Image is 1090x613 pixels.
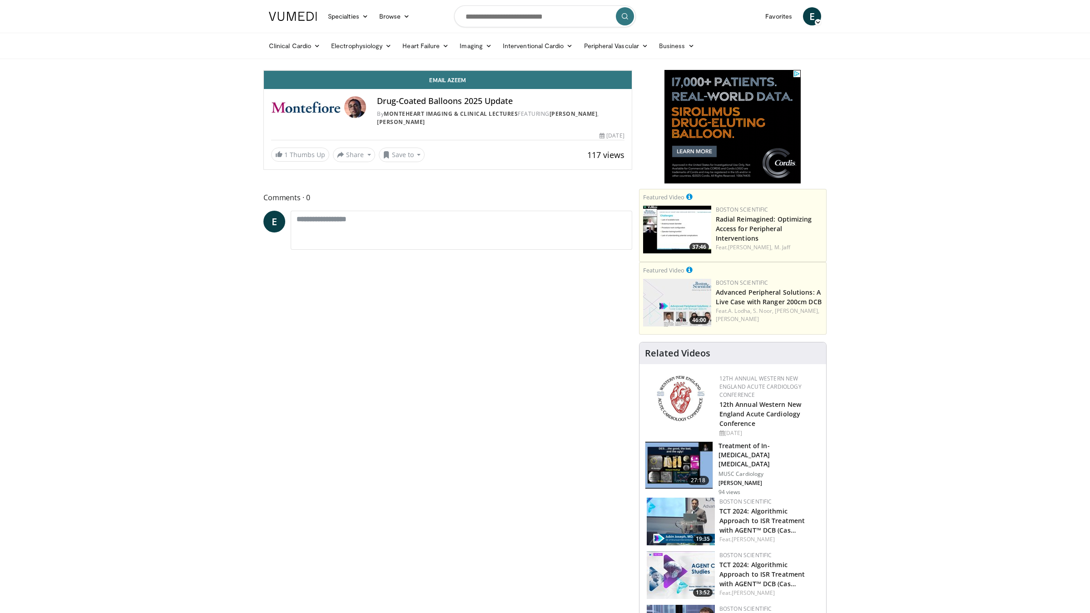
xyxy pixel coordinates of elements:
p: [PERSON_NAME] [718,480,821,487]
a: 37:46 [643,206,711,253]
iframe: Advertisement [664,70,801,183]
div: Feat. [719,589,819,597]
div: [DATE] [599,132,624,140]
a: Imaging [454,37,497,55]
div: Feat. [716,307,822,323]
h4: Drug-Coated Balloons 2025 Update [377,96,624,106]
div: Feat. [719,535,819,544]
a: Heart Failure [397,37,454,55]
a: 12th Annual Western New England Acute Cardiology Conference [719,400,801,428]
a: Favorites [760,7,798,25]
a: [PERSON_NAME] [732,535,775,543]
div: By FEATURING , [377,110,624,126]
span: 27:18 [687,476,709,485]
p: MUSC Cardiology [718,470,821,478]
p: 94 views [718,489,741,496]
img: af9da20d-90cf-472d-9687-4c089bf26c94.150x105_q85_crop-smart_upscale.jpg [643,279,711,326]
small: Featured Video [643,193,684,201]
img: MonteHeart Imaging & Clinical Lectures [271,96,341,118]
a: Electrophysiology [326,37,397,55]
a: Boston Scientific [716,279,768,287]
span: 13:52 [693,588,713,597]
a: E [803,7,821,25]
img: f74e896a-e1a9-44cd-8dfc-67c90e78b5c4.150x105_q85_crop-smart_upscale.jpg [647,498,715,545]
a: TCT 2024: Algorithmic Approach to ISR Treatment with AGENT™ DCB (Cas… [719,560,805,588]
a: S. Noor, [753,307,773,315]
input: Search topics, interventions [454,5,636,27]
a: Boston Scientific [719,605,772,613]
span: 37:46 [689,243,709,251]
span: 19:35 [693,535,713,543]
img: Avatar [344,96,366,118]
img: 1231d81b-12c6-428a-849b-b95662be974c.150x105_q85_crop-smart_upscale.jpg [645,442,713,489]
a: 46:00 [643,279,711,326]
img: f19ba915-fb55-4575-9834-06b7ebf0c3bb.150x105_q85_crop-smart_upscale.jpg [647,551,715,599]
a: M. Jaff [774,243,791,251]
a: Business [654,37,700,55]
video-js: Video Player [264,70,632,71]
a: Specialties [322,7,374,25]
a: Email Azeem [264,71,632,89]
div: [DATE] [719,429,819,437]
span: 117 views [587,149,624,160]
a: E [263,211,285,232]
a: 12th Annual Western New England Acute Cardiology Conference [719,375,802,399]
a: A. Lodha, [728,307,752,315]
a: 19:35 [647,498,715,545]
a: [PERSON_NAME] [550,110,598,118]
button: Share [333,148,375,162]
a: [PERSON_NAME] [732,589,775,597]
a: Clinical Cardio [263,37,326,55]
span: Comments 0 [263,192,632,203]
a: TCT 2024: Algorithmic Approach to ISR Treatment with AGENT™ DCB (Cas… [719,507,805,534]
img: c038ed19-16d5-403f-b698-1d621e3d3fd1.150x105_q85_crop-smart_upscale.jpg [643,206,711,253]
a: Radial Reimagined: Optimizing Access for Peripheral Interventions [716,215,812,242]
a: Boston Scientific [719,498,772,505]
small: Featured Video [643,266,684,274]
a: Boston Scientific [716,206,768,213]
div: Feat. [716,243,822,252]
span: 46:00 [689,316,709,324]
a: Boston Scientific [719,551,772,559]
a: 27:18 Treatment of In-[MEDICAL_DATA] [MEDICAL_DATA] MUSC Cardiology [PERSON_NAME] 94 views [645,441,821,496]
a: Peripheral Vascular [579,37,654,55]
a: [PERSON_NAME], [728,243,773,251]
a: 13:52 [647,551,715,599]
a: [PERSON_NAME] [716,315,759,323]
a: [PERSON_NAME], [775,307,819,315]
h3: Treatment of In-[MEDICAL_DATA] [MEDICAL_DATA] [718,441,821,469]
span: 1 [284,150,288,159]
h4: Related Videos [645,348,710,359]
a: Interventional Cardio [497,37,579,55]
a: Browse [374,7,416,25]
button: Save to [379,148,425,162]
a: MonteHeart Imaging & Clinical Lectures [384,110,518,118]
a: Advanced Peripheral Solutions: A Live Case with Ranger 200cm DCB [716,288,822,306]
a: [PERSON_NAME] [377,118,425,126]
img: VuMedi Logo [269,12,317,21]
img: 0954f259-7907-4053-a817-32a96463ecc8.png.150x105_q85_autocrop_double_scale_upscale_version-0.2.png [655,375,706,422]
a: 1 Thumbs Up [271,148,329,162]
